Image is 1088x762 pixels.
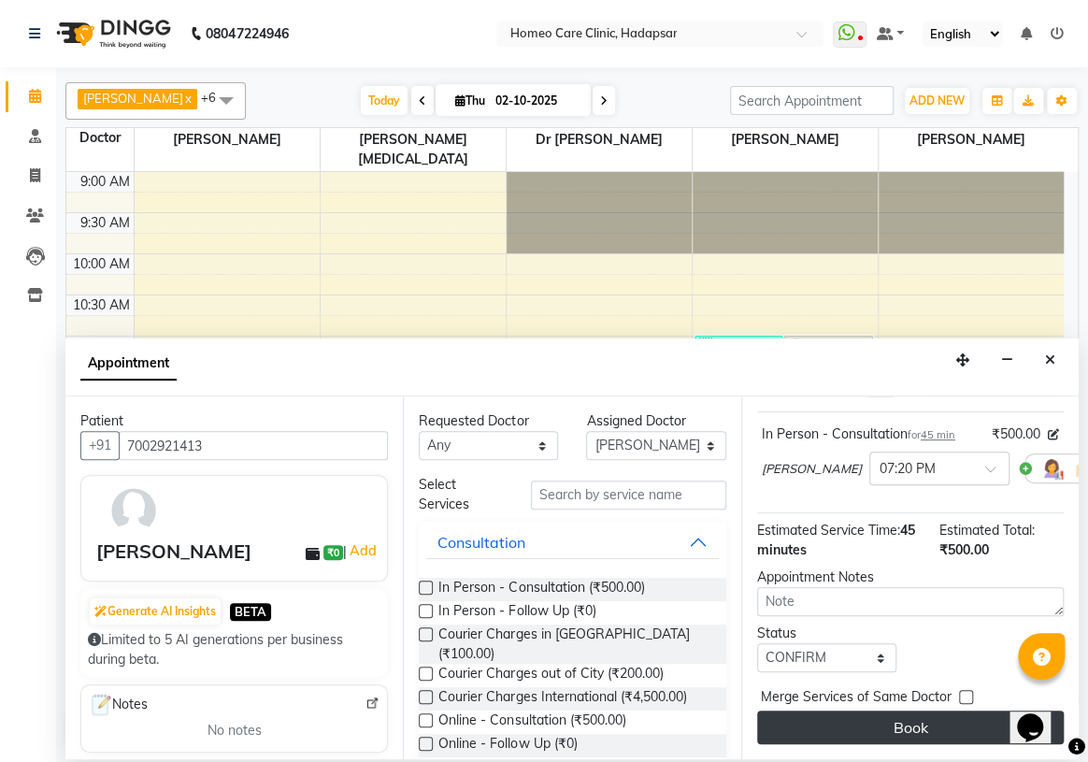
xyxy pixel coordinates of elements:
input: 2025-10-02 [490,87,583,115]
div: Select Services [405,475,516,514]
span: [PERSON_NAME] [879,128,1065,151]
button: +91 [80,431,120,460]
span: Online - Consultation (₹500.00) [438,711,625,734]
span: ₹500.00 [938,541,988,558]
button: ADD NEW [905,88,969,114]
div: Appointment Notes [757,568,1064,587]
button: Book [757,711,1064,744]
input: Search by Name/Mobile/Email/Code [119,431,388,460]
img: Hairdresser.png [1040,457,1063,480]
span: Dr [PERSON_NAME] [507,128,692,151]
span: +6 [201,90,230,105]
span: [PERSON_NAME] [83,91,183,106]
span: Online - Follow Up (₹0) [438,734,577,757]
a: x [183,91,192,106]
span: BETA [230,603,271,621]
span: [PERSON_NAME] [135,128,320,151]
div: Assigned Doctor [586,411,725,431]
span: In Person - Consultation (₹500.00) [438,578,644,601]
span: In Person - Follow Up (₹0) [438,601,595,625]
div: [PERSON_NAME] [PERSON_NAME], TK11, 11:00 AM-11:15 AM, In Person - Follow Up [784,337,872,354]
span: ADD NEW [909,93,965,108]
span: [PERSON_NAME][MEDICAL_DATA] [321,128,506,171]
span: Estimated Total: [938,522,1034,539]
span: [PERSON_NAME] [762,460,862,479]
button: Consultation [426,525,718,559]
div: 10:00 AM [69,254,134,274]
span: No notes [208,721,262,740]
div: [PERSON_NAME], TK15, 11:00 AM-12:00 PM, In Person - Consultation,Medicine [695,337,783,416]
input: Search Appointment [730,86,894,115]
div: Limited to 5 AI generations per business during beta. [88,630,380,669]
div: 10:30 AM [69,295,134,315]
span: Thu [451,93,490,108]
span: Courier Charges in [GEOGRAPHIC_DATA] (₹100.00) [438,625,710,664]
span: ₹0 [323,545,343,560]
small: for [908,428,955,441]
div: [PERSON_NAME] [96,538,251,566]
span: Appointment [80,347,177,381]
span: Estimated Service Time: [757,522,900,539]
button: Generate AI Insights [90,598,221,625]
b: 08047224946 [206,7,288,60]
input: Search by service name [531,481,726,510]
div: Doctor [66,128,134,148]
div: 9:00 AM [77,172,134,192]
div: Requested Doctor [419,411,558,431]
div: 9:30 AM [77,213,134,233]
iframe: chat widget [1009,687,1069,743]
span: ₹500.00 [992,424,1040,444]
span: Today [361,86,408,115]
a: Add [347,539,379,562]
span: | [343,539,379,562]
img: avatar [107,483,161,538]
img: logo [48,7,176,60]
span: Courier Charges International (₹4,500.00) [438,687,686,711]
div: Patient [80,411,388,431]
div: Status [757,624,896,643]
div: In Person - Consultation [762,424,955,444]
button: Close [1037,346,1064,375]
i: Edit price [1048,429,1059,440]
span: Merge Services of Same Doctor [761,687,952,711]
span: [PERSON_NAME] [693,128,878,151]
span: Courier Charges out of City (₹200.00) [438,664,663,687]
span: 45 min [921,428,955,441]
div: 11:00 AM [69,337,134,356]
div: Consultation [437,531,525,554]
span: Notes [89,693,148,717]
